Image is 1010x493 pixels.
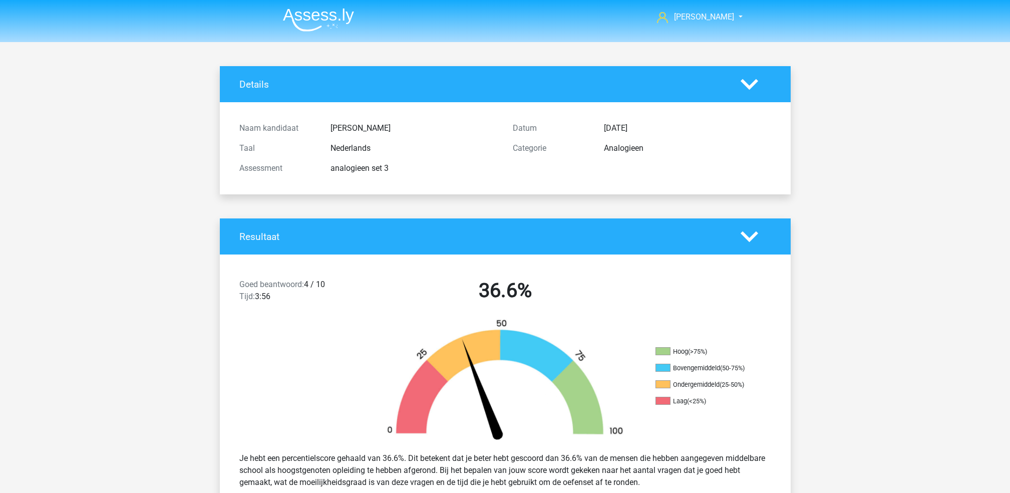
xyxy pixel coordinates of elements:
div: Categorie [505,142,596,154]
div: [DATE] [596,122,779,134]
span: [PERSON_NAME] [674,12,734,22]
div: Je hebt een percentielscore gehaald van 36.6%. Dit betekent dat je beter hebt gescoord dan 36.6% ... [232,448,779,492]
h4: Details [239,79,726,90]
div: Taal [232,142,323,154]
div: (50-75%) [720,364,745,372]
h4: Resultaat [239,231,726,242]
div: (>75%) [688,348,707,355]
div: Datum [505,122,596,134]
div: (25-50%) [720,381,744,388]
div: (<25%) [687,397,706,405]
h2: 36.6% [376,279,634,303]
div: Analogieen [596,142,779,154]
a: [PERSON_NAME] [653,11,735,23]
li: Bovengemiddeld [655,364,756,373]
div: analogieen set 3 [323,162,505,174]
li: Hoog [655,347,756,356]
div: Assessment [232,162,323,174]
div: 4 / 10 3:56 [232,279,369,307]
div: Naam kandidaat [232,122,323,134]
div: Nederlands [323,142,505,154]
span: Goed beantwoord: [239,280,304,289]
span: Tijd: [239,292,255,301]
img: 37.6954ec9c0e6e.png [370,319,640,444]
li: Laag [655,397,756,406]
li: Ondergemiddeld [655,380,756,389]
img: Assessly [283,8,354,32]
div: [PERSON_NAME] [323,122,505,134]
